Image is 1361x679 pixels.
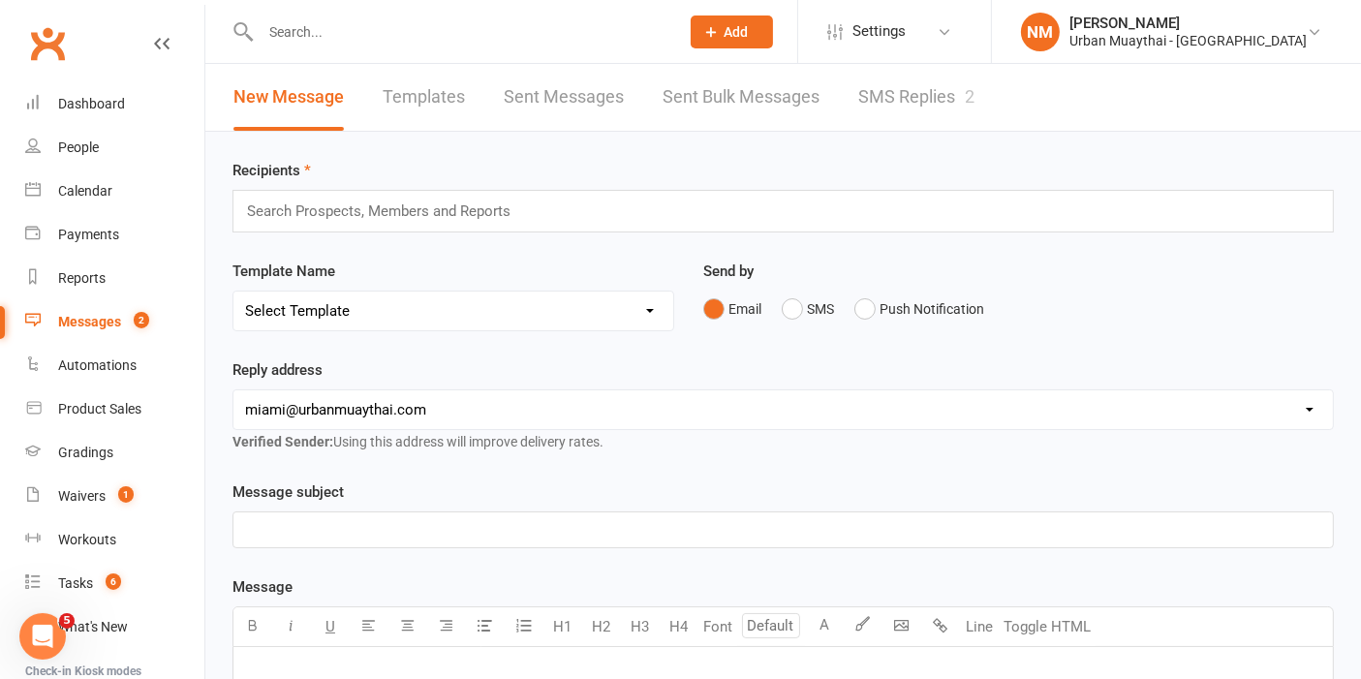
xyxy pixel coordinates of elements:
[232,434,333,449] strong: Verified Sender:
[383,64,465,131] a: Templates
[58,183,112,199] div: Calendar
[58,139,99,155] div: People
[504,64,624,131] a: Sent Messages
[58,575,93,591] div: Tasks
[25,82,204,126] a: Dashboard
[25,518,204,562] a: Workouts
[25,126,204,170] a: People
[232,575,293,599] label: Message
[245,199,529,224] input: Search Prospects, Members and Reports
[25,213,204,257] a: Payments
[134,312,149,328] span: 2
[25,605,204,649] a: What's New
[742,613,800,638] input: Default
[232,434,603,449] span: Using this address will improve delivery rates.
[58,96,125,111] div: Dashboard
[782,291,834,327] button: SMS
[999,607,1096,646] button: Toggle HTML
[25,562,204,605] a: Tasks 6
[1069,32,1307,49] div: Urban Muaythai - [GEOGRAPHIC_DATA]
[543,607,582,646] button: H1
[703,260,754,283] label: Send by
[805,607,844,646] button: A
[58,401,141,417] div: Product Sales
[106,573,121,590] span: 6
[25,475,204,518] a: Waivers 1
[725,24,749,40] span: Add
[858,64,974,131] a: SMS Replies2
[25,344,204,387] a: Automations
[118,486,134,503] span: 1
[58,488,106,504] div: Waivers
[58,227,119,242] div: Payments
[1021,13,1060,51] div: NM
[23,19,72,68] a: Clubworx
[965,86,974,107] div: 2
[58,357,137,373] div: Automations
[25,300,204,344] a: Messages 2
[691,15,773,48] button: Add
[232,159,311,182] label: Recipients
[232,358,323,382] label: Reply address
[232,480,344,504] label: Message subject
[698,607,737,646] button: Font
[25,431,204,475] a: Gradings
[58,532,116,547] div: Workouts
[233,64,344,131] a: New Message
[703,291,761,327] button: Email
[25,257,204,300] a: Reports
[960,607,999,646] button: Line
[663,64,820,131] a: Sent Bulk Messages
[660,607,698,646] button: H4
[58,619,128,634] div: What's New
[58,270,106,286] div: Reports
[59,613,75,629] span: 5
[255,18,665,46] input: Search...
[58,445,113,460] div: Gradings
[854,291,984,327] button: Push Notification
[232,260,335,283] label: Template Name
[25,170,204,213] a: Calendar
[325,618,335,635] span: U
[1069,15,1307,32] div: [PERSON_NAME]
[311,607,350,646] button: U
[621,607,660,646] button: H3
[58,314,121,329] div: Messages
[19,613,66,660] iframe: Intercom live chat
[852,10,906,53] span: Settings
[582,607,621,646] button: H2
[25,387,204,431] a: Product Sales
